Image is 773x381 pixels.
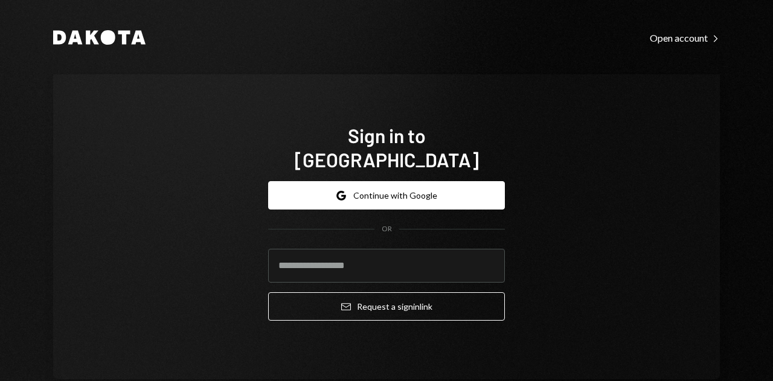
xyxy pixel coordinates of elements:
[268,292,505,321] button: Request a signinlink
[268,123,505,171] h1: Sign in to [GEOGRAPHIC_DATA]
[650,31,720,44] a: Open account
[382,224,392,234] div: OR
[268,181,505,210] button: Continue with Google
[650,32,720,44] div: Open account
